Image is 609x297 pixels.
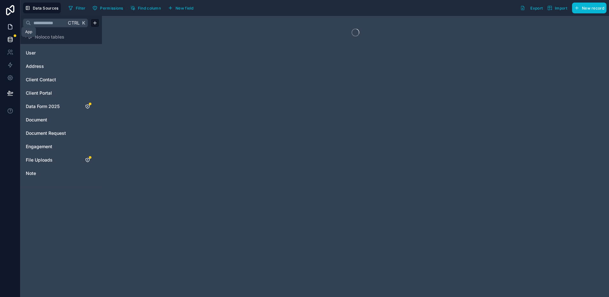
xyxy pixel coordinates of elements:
span: New record [582,6,604,11]
span: Noloco tables [35,34,64,40]
span: Find column [138,6,161,11]
span: Filter [76,6,86,11]
span: Client Portal [26,90,52,96]
span: Import [555,6,567,11]
div: Note [23,168,99,178]
button: Noloco tables [23,33,96,41]
span: Address [26,63,44,69]
a: Document [26,117,77,123]
a: Permissions [90,3,128,13]
div: Document Request [23,128,99,138]
span: Document Request [26,130,66,136]
a: New record [570,3,606,13]
button: Data Sources [23,3,61,13]
div: Client Portal [23,88,99,98]
div: User [23,48,99,58]
span: Note [26,170,36,177]
span: New field [176,6,194,11]
span: User [26,50,36,56]
span: Data Sources [33,6,59,11]
div: App [25,29,32,34]
a: User [26,50,77,56]
a: Note [26,170,77,177]
a: File Uploads [26,157,77,163]
span: Ctrl [67,19,80,27]
div: Engagement [23,141,99,152]
span: Data Form 2025 [26,103,60,110]
span: Permissions [100,6,123,11]
a: Address [26,63,77,69]
div: Client Contact [23,75,99,85]
button: Filter [66,3,88,13]
button: Import [545,3,570,13]
span: Engagement [26,143,52,150]
a: Engagement [26,143,77,150]
span: Client Contact [26,76,56,83]
button: Export [518,3,545,13]
div: File Uploads [23,155,99,165]
span: File Uploads [26,157,53,163]
a: Document Request [26,130,77,136]
span: Export [530,6,543,11]
a: Data Form 2025 [26,103,77,110]
span: K [81,21,86,25]
button: New field [166,3,196,13]
a: Client Portal [26,90,77,96]
span: Document [26,117,47,123]
div: Data Form 2025 [23,101,99,112]
div: Address [23,61,99,71]
div: Document [23,115,99,125]
a: Client Contact [26,76,77,83]
button: Permissions [90,3,125,13]
button: New record [572,3,606,13]
button: Find column [128,3,163,13]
